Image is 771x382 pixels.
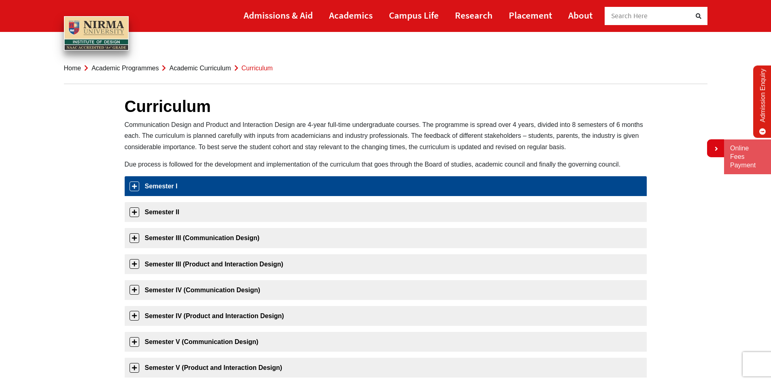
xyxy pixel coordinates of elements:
a: Semester III (Product and Interaction Design) [125,254,647,274]
a: Admissions & Aid [244,6,313,24]
a: Placement [509,6,552,24]
img: main_logo [64,16,129,51]
a: Academic Programmes [91,65,159,72]
p: Communication Design and Product and Interaction Design are 4-year full-time undergraduate course... [125,119,647,152]
a: Semester V (Communication Design) [125,332,647,352]
nav: breadcrumb [64,53,707,84]
a: Semester III (Communication Design) [125,228,647,248]
a: Academics [329,6,373,24]
a: Campus Life [389,6,439,24]
p: Due process is followed for the development and implementation of the curriculum that goes throug... [125,159,647,170]
a: Academic Curriculum [169,65,231,72]
a: Research [455,6,493,24]
a: Semester I [125,176,647,196]
a: Semester V (Product and Interaction Design) [125,358,647,378]
span: Curriculum [242,65,273,72]
h1: Curriculum [125,97,647,116]
span: Search Here [611,11,648,20]
a: Online Fees Payment [730,144,765,169]
a: Home [64,65,81,72]
a: Semester IV (Product and Interaction Design) [125,306,647,326]
a: About [568,6,593,24]
a: Semester IV (Communication Design) [125,280,647,300]
a: Semester II [125,202,647,222]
